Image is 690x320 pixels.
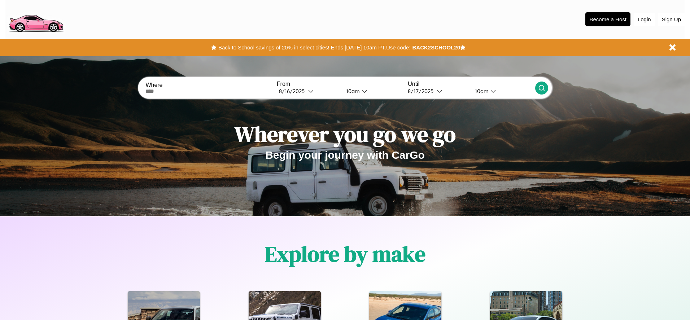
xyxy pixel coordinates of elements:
button: 10am [340,87,404,95]
button: 8/16/2025 [277,87,340,95]
label: Until [408,81,535,87]
div: 10am [471,88,490,95]
label: Where [145,82,272,88]
label: From [277,81,404,87]
b: BACK2SCHOOL20 [412,44,460,51]
button: Sign Up [658,13,685,26]
div: 8 / 17 / 2025 [408,88,437,95]
h1: Explore by make [265,239,425,269]
button: 10am [469,87,535,95]
button: Back to School savings of 20% in select cities! Ends [DATE] 10am PT.Use code: [217,43,412,53]
button: Become a Host [585,12,630,26]
img: logo [5,4,66,34]
button: Login [634,13,655,26]
div: 10am [342,88,362,95]
div: 8 / 16 / 2025 [279,88,308,95]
